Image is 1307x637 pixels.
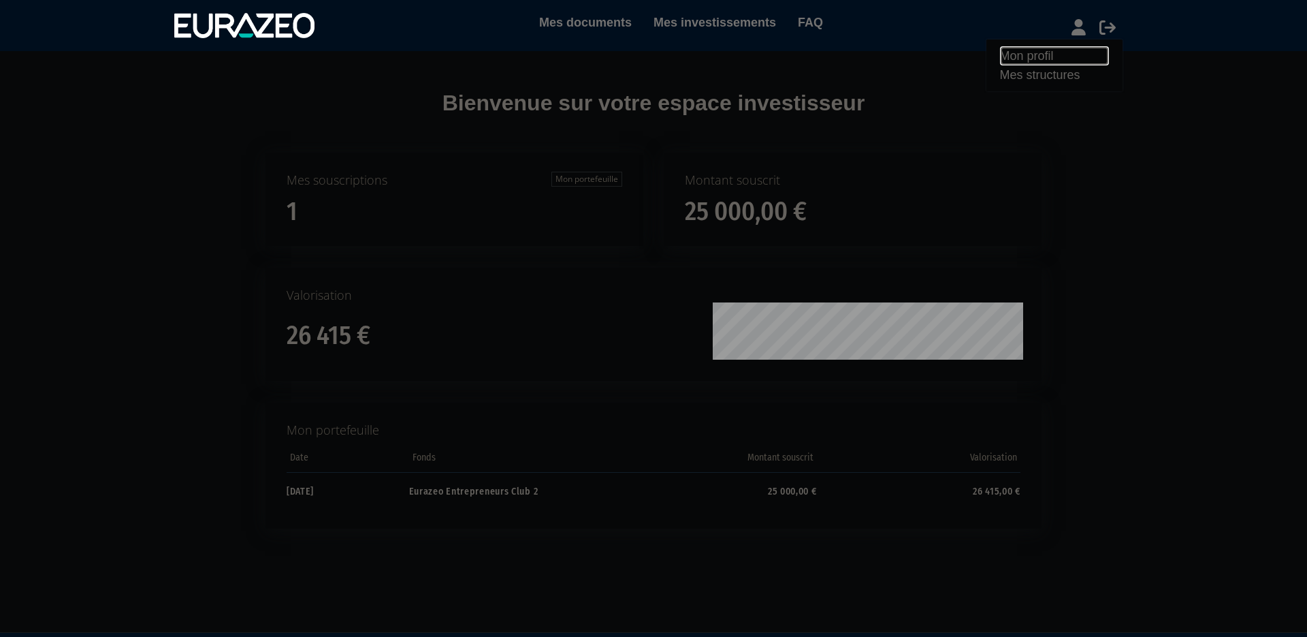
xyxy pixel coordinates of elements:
a: FAQ [798,13,823,32]
h1: 1 [287,198,297,226]
a: Mon profil [1000,46,1109,65]
td: [DATE] [287,472,409,508]
th: Fonds [409,448,613,473]
p: Mon portefeuille [287,422,1020,439]
td: Eurazeo Entrepreneurs Club 2 [409,472,613,508]
a: Mes investissements [653,13,776,32]
td: 26 415,00 € [817,472,1020,508]
a: Mes documents [539,13,632,32]
p: Valorisation [287,287,1020,305]
a: Mon portefeuille [551,172,622,187]
p: Montant souscrit [685,172,1020,189]
div: Bienvenue sur votre espace investisseur [235,88,1072,119]
p: Mes souscriptions [287,172,622,189]
th: Montant souscrit [613,448,816,473]
th: Valorisation [817,448,1020,473]
a: Mes structures [1000,65,1109,84]
img: 1732889491-logotype_eurazeo_blanc_rvb.png [174,13,314,37]
h1: 26 415 € [287,322,370,350]
th: Date [287,448,409,473]
h1: 25 000,00 € [685,198,807,226]
td: 25 000,00 € [613,472,816,508]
